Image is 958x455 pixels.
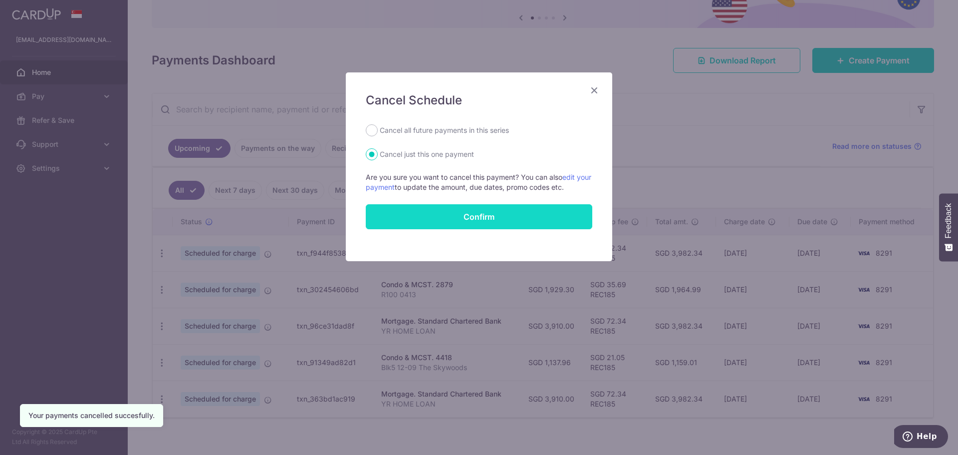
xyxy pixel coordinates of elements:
[366,204,592,229] button: Confirm
[588,84,600,96] button: Close
[366,92,592,108] h5: Cancel Schedule
[380,124,509,136] label: Cancel all future payments in this series
[939,193,958,261] button: Feedback - Show survey
[366,172,592,192] p: Are you sure you want to cancel this payment? You can also to update the amount, due dates, promo...
[28,411,155,421] div: Your payments cancelled succesfully.
[944,203,953,238] span: Feedback
[380,148,474,160] label: Cancel just this one payment
[894,425,948,450] iframe: Opens a widget where you can find more information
